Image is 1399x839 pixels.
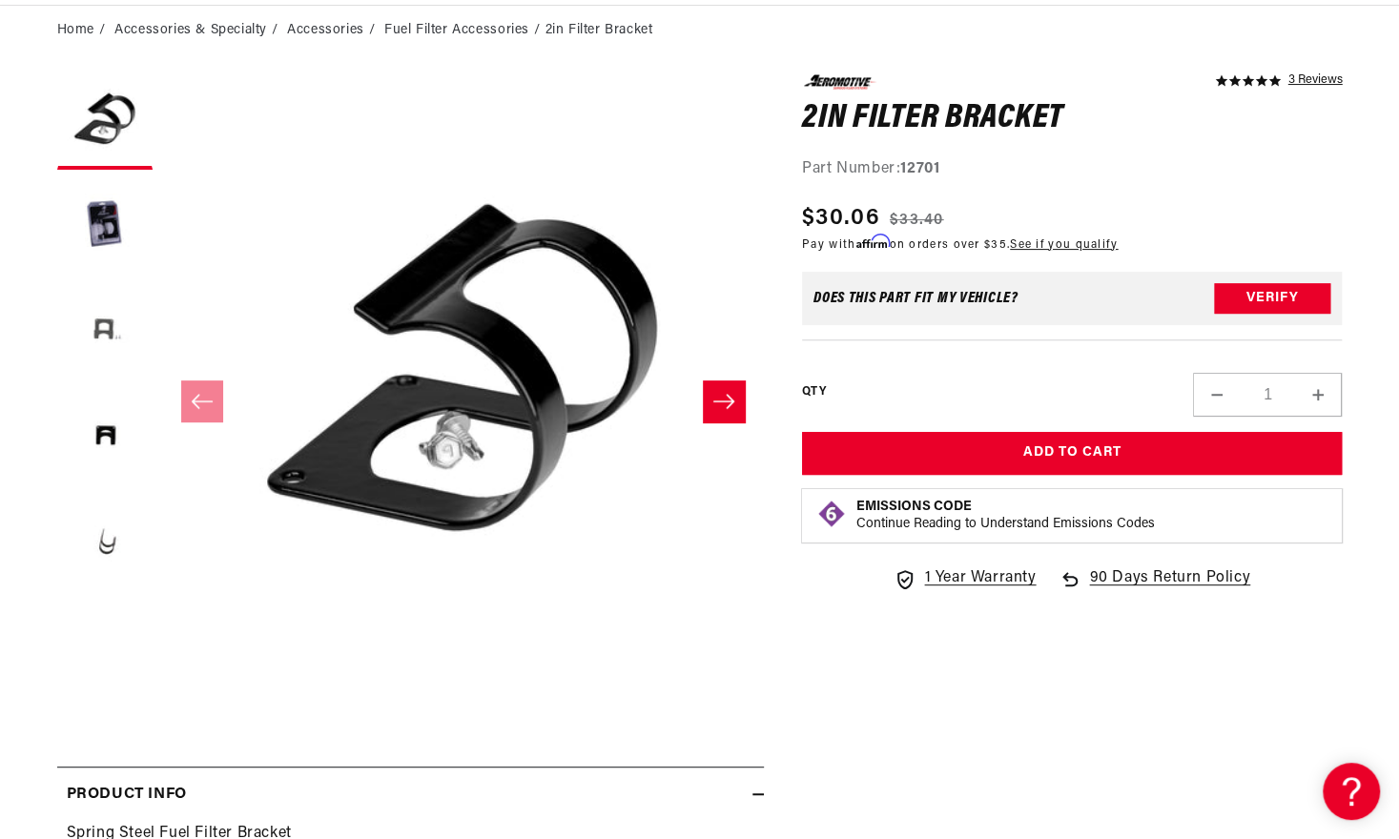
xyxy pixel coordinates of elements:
[181,380,223,422] button: Slide left
[57,20,1343,41] nav: breadcrumbs
[802,201,880,235] span: $30.06
[856,500,972,514] strong: Emissions Code
[57,179,153,275] button: Load image 2 in gallery view
[802,384,826,400] label: QTY
[1059,566,1250,610] a: 90 Days Return Policy
[57,494,153,589] button: Load image 5 in gallery view
[816,499,847,529] img: Emissions code
[57,284,153,379] button: Load image 3 in gallery view
[1287,74,1342,88] a: 3 reviews
[802,104,1343,134] h1: 2in Filter Bracket
[856,516,1155,533] p: Continue Reading to Understand Emissions Codes
[67,783,187,808] h2: Product Info
[802,235,1119,254] p: Pay with on orders over $35.
[813,291,1018,306] div: Does This part fit My vehicle?
[1089,566,1250,610] span: 90 Days Return Policy
[894,566,1036,591] a: 1 Year Warranty
[57,389,153,484] button: Load image 4 in gallery view
[1214,283,1330,314] button: Verify
[802,157,1343,182] div: Part Number:
[114,20,282,41] li: Accessories & Specialty
[384,20,529,41] a: Fuel Filter Accessories
[57,767,764,823] summary: Product Info
[57,20,94,41] a: Home
[890,209,944,232] s: $33.40
[924,566,1036,591] span: 1 Year Warranty
[57,74,153,170] button: Load image 1 in gallery view
[57,74,764,727] media-gallery: Gallery Viewer
[545,20,652,41] li: 2in Filter Bracket
[703,380,745,422] button: Slide right
[900,161,939,176] strong: 12701
[856,499,1155,533] button: Emissions CodeContinue Reading to Understand Emissions Codes
[1010,239,1118,251] a: See if you qualify - Learn more about Affirm Financing (opens in modal)
[802,432,1343,475] button: Add to Cart
[287,20,364,41] a: Accessories
[855,235,889,249] span: Affirm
